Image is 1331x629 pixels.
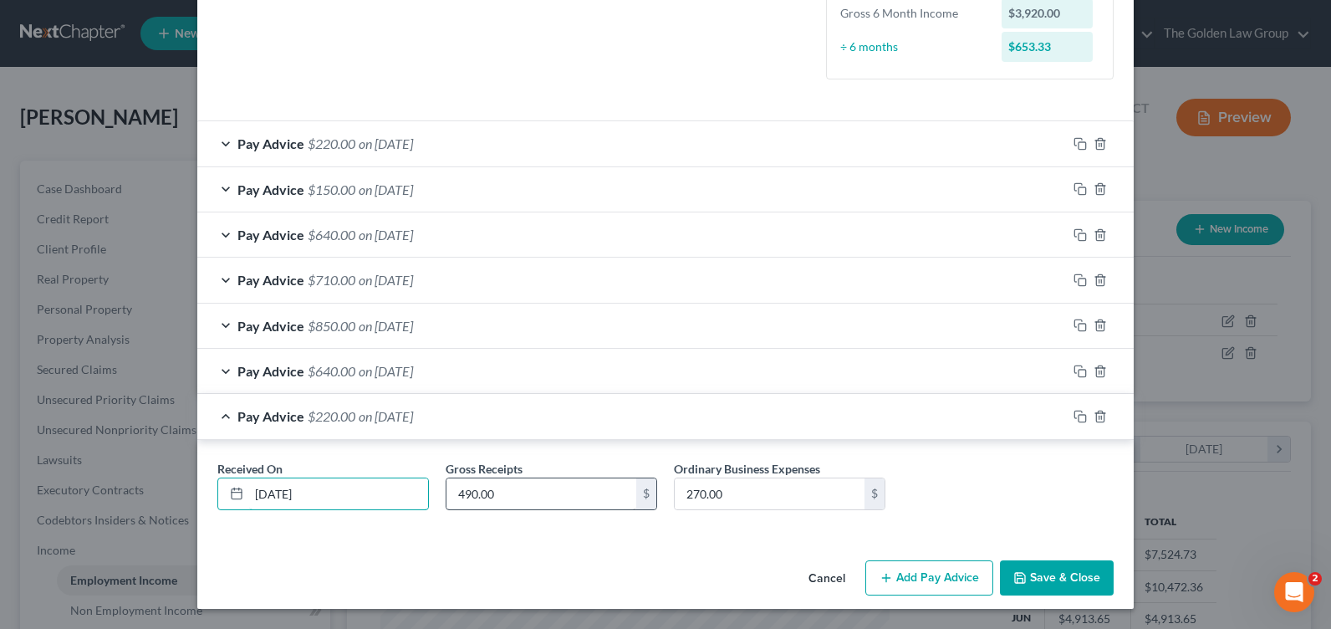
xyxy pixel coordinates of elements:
span: Pay Advice [237,272,304,288]
div: Gross 6 Month Income [832,5,993,22]
div: $ [864,478,885,510]
span: on [DATE] [359,272,413,288]
span: Received On [217,462,283,476]
input: 0.00 [446,478,636,510]
span: on [DATE] [359,363,413,379]
span: $220.00 [308,408,355,424]
span: on [DATE] [359,318,413,334]
span: Pay Advice [237,227,304,243]
button: Add Pay Advice [865,560,993,596]
span: $220.00 [308,136,355,151]
div: $653.33 [1002,32,1094,62]
input: 0.00 [675,478,864,510]
span: on [DATE] [359,182,413,197]
span: $640.00 [308,363,355,379]
span: Pay Advice [237,408,304,424]
div: ÷ 6 months [832,38,993,55]
iframe: Intercom live chat [1274,572,1314,612]
input: MM/DD/YYYY [249,478,428,510]
span: on [DATE] [359,136,413,151]
span: $640.00 [308,227,355,243]
div: $ [636,478,656,510]
span: Pay Advice [237,182,304,197]
span: Pay Advice [237,136,304,151]
span: on [DATE] [359,408,413,424]
span: 2 [1308,572,1322,586]
label: Gross Receipts [446,460,523,478]
label: Ordinary Business Expenses [674,460,820,478]
span: Pay Advice [237,318,304,334]
span: $710.00 [308,272,355,288]
span: $150.00 [308,182,355,197]
span: Pay Advice [237,363,304,379]
span: on [DATE] [359,227,413,243]
span: $850.00 [308,318,355,334]
button: Save & Close [1000,560,1114,596]
button: Cancel [795,562,859,596]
